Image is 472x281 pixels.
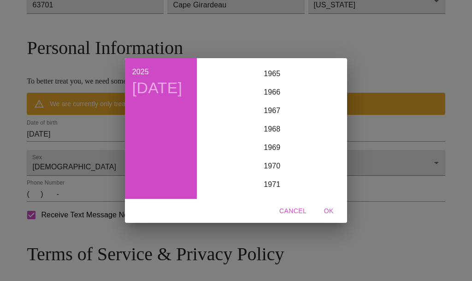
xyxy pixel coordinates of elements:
div: 1966 [201,83,343,102]
div: 1969 [201,138,343,157]
button: 2025 [132,66,149,78]
button: Cancel [276,203,310,220]
button: [DATE] [132,78,183,98]
span: OK [318,205,340,217]
div: 1968 [201,120,343,138]
button: OK [314,203,343,220]
div: 1965 [201,65,343,83]
div: 1972 [201,194,343,212]
div: 1970 [201,157,343,175]
div: 1967 [201,102,343,120]
span: Cancel [279,205,307,217]
div: 1971 [201,175,343,194]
